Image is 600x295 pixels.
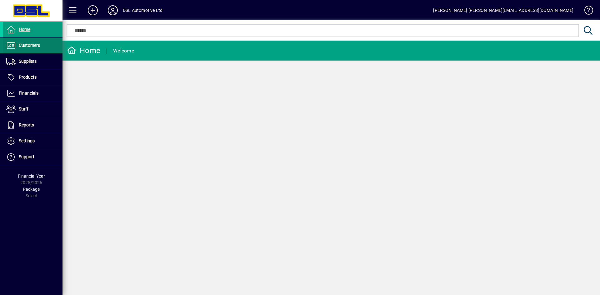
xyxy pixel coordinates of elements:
[580,1,592,22] a: Knowledge Base
[19,91,38,96] span: Financials
[67,46,100,56] div: Home
[19,122,34,127] span: Reports
[19,43,40,48] span: Customers
[18,174,45,179] span: Financial Year
[19,106,28,111] span: Staff
[3,149,62,165] a: Support
[19,138,35,143] span: Settings
[19,59,37,64] span: Suppliers
[3,117,62,133] a: Reports
[19,75,37,80] span: Products
[3,101,62,117] a: Staff
[103,5,123,16] button: Profile
[3,54,62,69] a: Suppliers
[19,27,30,32] span: Home
[113,46,134,56] div: Welcome
[3,86,62,101] a: Financials
[19,154,34,159] span: Support
[3,38,62,53] a: Customers
[3,133,62,149] a: Settings
[3,70,62,85] a: Products
[433,5,573,15] div: [PERSON_NAME] [PERSON_NAME][EMAIL_ADDRESS][DOMAIN_NAME]
[123,5,162,15] div: DSL Automotive Ltd
[83,5,103,16] button: Add
[23,187,40,192] span: Package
